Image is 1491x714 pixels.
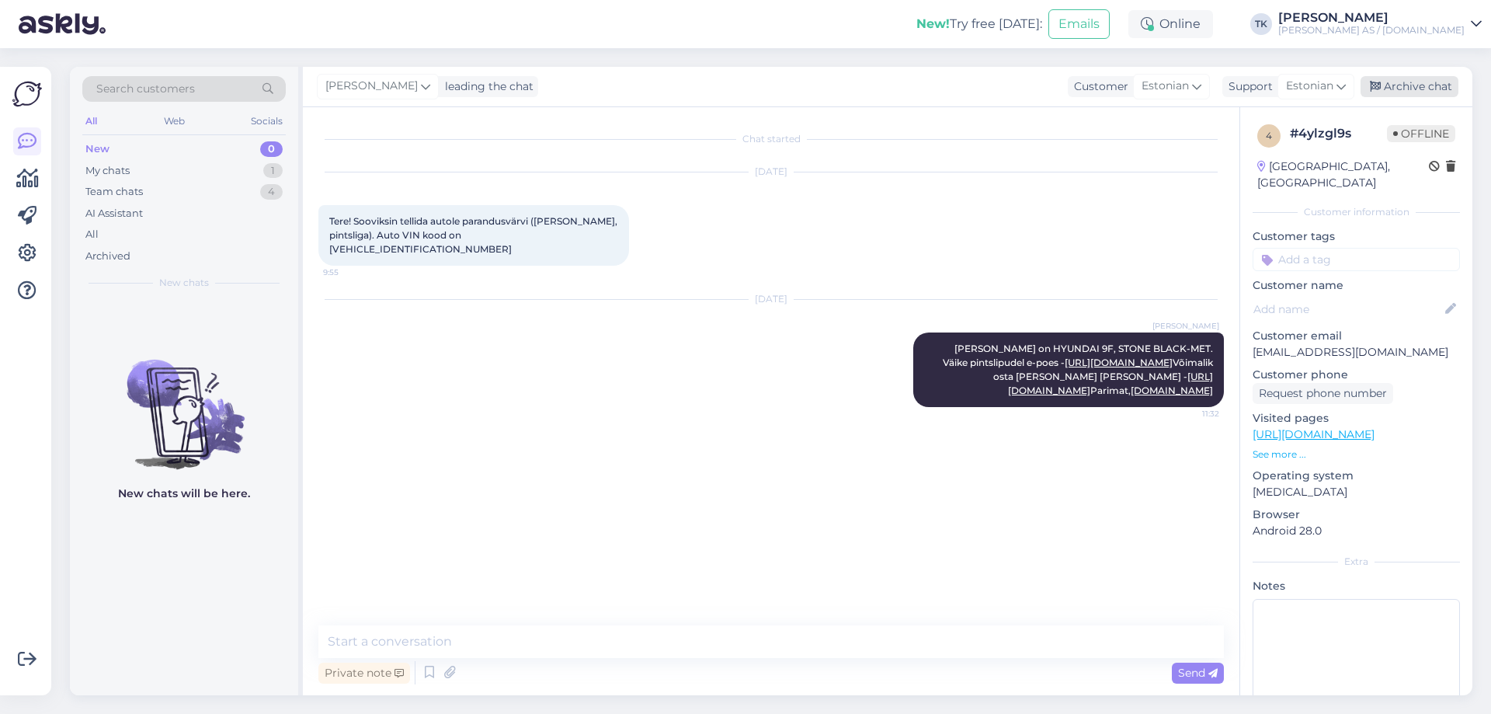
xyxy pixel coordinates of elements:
div: New [85,141,109,157]
div: [PERSON_NAME] AS / [DOMAIN_NAME] [1278,24,1465,37]
div: AI Assistant [85,206,143,221]
div: 4 [260,184,283,200]
span: Offline [1387,125,1455,142]
div: TK [1250,13,1272,35]
span: New chats [159,276,209,290]
span: Tere! Sooviksin tellida autole parandusvärvi ([PERSON_NAME], pintsliga). Auto VIN kood on [VEHICL... [329,215,620,255]
span: 11:32 [1161,408,1219,420]
div: My chats [85,163,130,179]
a: [DOMAIN_NAME] [1131,385,1213,396]
span: Estonian [1286,78,1333,95]
div: [PERSON_NAME] [1278,12,1465,24]
p: Customer name [1253,277,1460,294]
p: Browser [1253,507,1460,523]
p: New chats will be here. [118,486,250,502]
p: Visited pages [1253,410,1460,427]
input: Add name [1253,301,1442,318]
input: Add a tag [1253,248,1460,271]
span: Send [1178,666,1218,680]
div: Chat started [318,132,1224,146]
div: 0 [260,141,283,157]
img: No chats [70,332,298,472]
div: Private note [318,663,410,684]
a: [URL][DOMAIN_NAME] [1065,357,1173,368]
span: [PERSON_NAME] on HYUNDAI 9F, STONE BLACK-MET. Väike pintslipudel e-poes - Võimalik osta [PERSON_N... [943,343,1215,396]
div: All [85,227,99,242]
p: Android 28.0 [1253,523,1460,539]
p: See more ... [1253,448,1460,461]
p: Customer tags [1253,228,1460,245]
div: Request phone number [1253,383,1393,404]
div: # 4ylzgl9s [1290,124,1387,143]
span: [PERSON_NAME] [1152,320,1219,332]
span: Estonian [1142,78,1189,95]
div: Team chats [85,184,143,200]
div: Customer information [1253,205,1460,219]
p: Notes [1253,578,1460,594]
div: [DATE] [318,165,1224,179]
img: Askly Logo [12,79,42,109]
b: New! [916,16,950,31]
span: Search customers [96,81,195,97]
p: Operating system [1253,468,1460,484]
div: Web [161,111,188,131]
span: [PERSON_NAME] [325,78,418,95]
p: Customer email [1253,328,1460,344]
div: Support [1222,78,1273,95]
div: Try free [DATE]: [916,15,1042,33]
div: [DATE] [318,292,1224,306]
div: Archived [85,249,130,264]
div: leading the chat [439,78,533,95]
div: Archive chat [1361,76,1458,97]
p: [EMAIL_ADDRESS][DOMAIN_NAME] [1253,344,1460,360]
span: 4 [1266,130,1272,141]
div: All [82,111,100,131]
a: [PERSON_NAME][PERSON_NAME] AS / [DOMAIN_NAME] [1278,12,1482,37]
div: Customer [1068,78,1128,95]
a: [URL][DOMAIN_NAME] [1253,427,1375,441]
div: 1 [263,163,283,179]
div: [GEOGRAPHIC_DATA], [GEOGRAPHIC_DATA] [1257,158,1429,191]
div: Socials [248,111,286,131]
div: Extra [1253,555,1460,569]
div: Online [1128,10,1213,38]
p: [MEDICAL_DATA] [1253,484,1460,500]
span: 9:55 [323,266,381,278]
button: Emails [1048,9,1110,39]
p: Customer phone [1253,367,1460,383]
